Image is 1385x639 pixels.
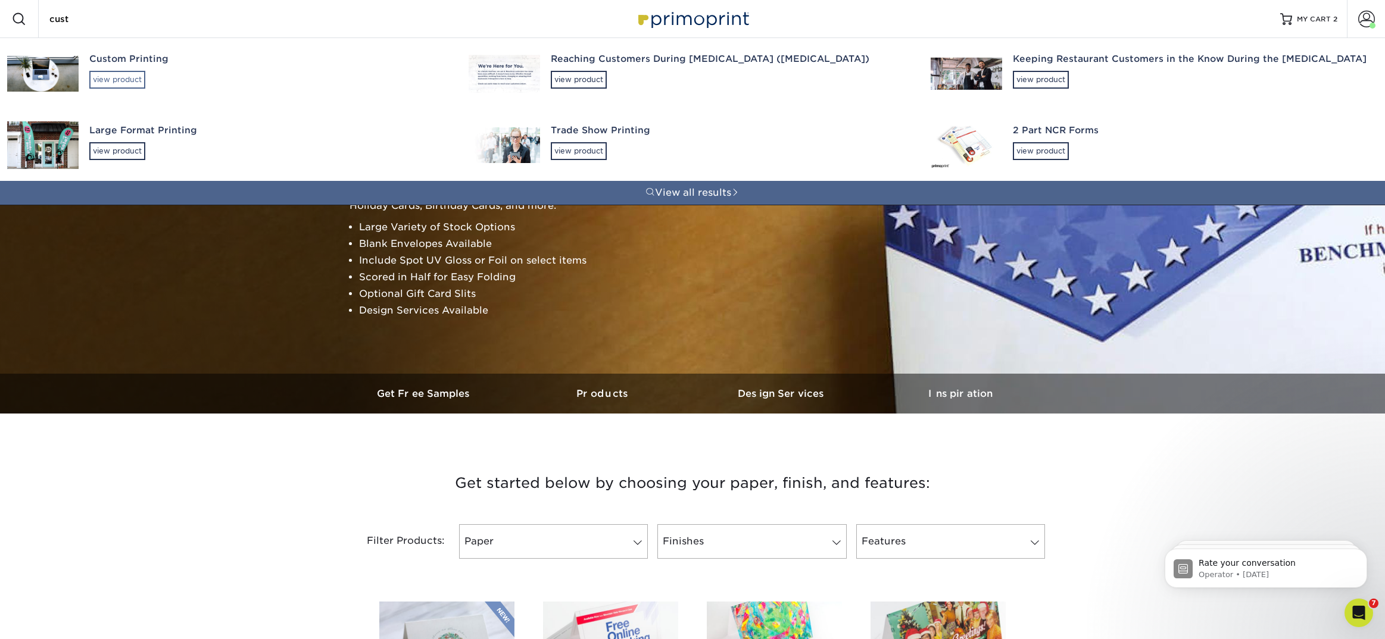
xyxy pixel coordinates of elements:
li: Scored in Half for Easy Folding [359,269,647,286]
span: MY CART [1297,14,1331,24]
div: 2 Part NCR Forms [1013,124,1371,137]
li: Design Services Available [359,302,647,319]
img: Large Format Printing [7,121,79,169]
a: Products [514,374,692,414]
a: Trade Show Printingview product [461,109,923,181]
a: Get Free Samples [335,374,514,414]
div: Keeping Restaurant Customers in the Know During the [MEDICAL_DATA] [1013,52,1371,66]
a: Inspiration [871,374,1050,414]
img: Custom Printing [7,56,79,92]
div: view product [551,71,607,89]
li: Optional Gift Card Slits [359,286,647,302]
a: Reaching Customers During [MEDICAL_DATA] ([MEDICAL_DATA])view product [461,38,923,109]
h3: Products [514,388,692,399]
img: Reaching Customers During Coronavirus (COVID-19) [469,55,540,93]
div: view product [89,142,145,160]
a: Finishes [657,524,846,559]
div: Trade Show Printing [551,124,909,137]
a: Design Services [692,374,871,414]
img: Trade Show Printing [469,127,540,163]
iframe: Intercom notifications message [1147,524,1385,607]
img: 2 Part NCR Forms [931,121,1002,169]
div: view product [1013,142,1069,160]
li: Include Spot UV Gloss or Foil on select items [359,252,647,269]
a: Paper [459,524,648,559]
div: Filter Products: [335,524,454,559]
div: Reaching Customers During [MEDICAL_DATA] ([MEDICAL_DATA]) [551,52,909,66]
img: New Product [485,602,514,637]
img: Keeping Restaurant Customers in the Know During the COVID-19 [931,58,1002,90]
div: Large Format Printing [89,124,447,137]
iframe: Google Customer Reviews [3,603,101,635]
img: Primoprint [633,6,752,32]
a: Features [856,524,1045,559]
span: 2 [1333,15,1337,23]
h3: Get Free Samples [335,388,514,399]
a: 2 Part NCR Formsview product [924,109,1385,181]
iframe: Intercom live chat [1345,599,1373,627]
span: 7 [1369,599,1378,608]
div: view product [1013,71,1069,89]
input: SEARCH PRODUCTS..... [48,12,164,26]
div: view product [89,71,145,89]
li: Blank Envelopes Available [359,236,647,252]
div: view product [551,142,607,160]
div: Custom Printing [89,52,447,66]
h3: Get started below by choosing your paper, finish, and features: [344,456,1041,510]
h3: Inspiration [871,388,1050,399]
a: Keeping Restaurant Customers in the Know During the [MEDICAL_DATA]view product [924,38,1385,109]
h3: Design Services [692,388,871,399]
li: Large Variety of Stock Options [359,219,647,236]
